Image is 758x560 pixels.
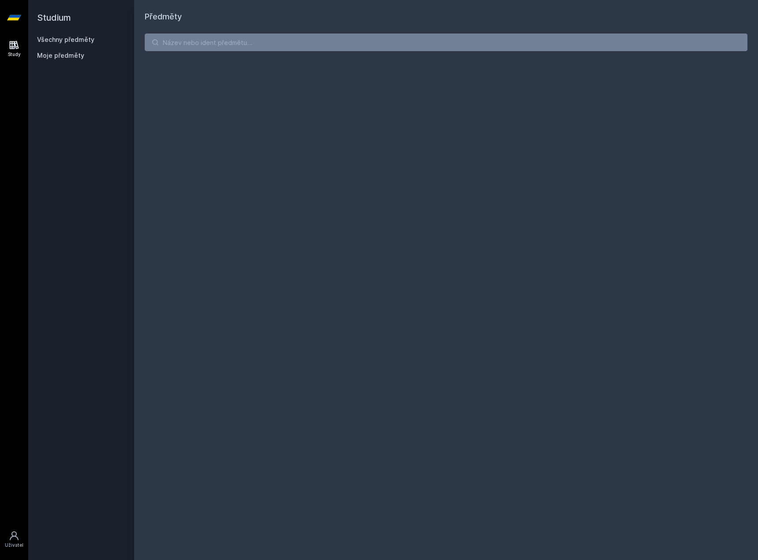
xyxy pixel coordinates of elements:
div: Study [8,51,21,58]
a: Uživatel [2,526,26,553]
div: Uživatel [5,542,23,549]
a: Všechny předměty [37,36,94,43]
input: Název nebo ident předmětu… [145,34,747,51]
h1: Předměty [145,11,747,23]
a: Study [2,35,26,62]
span: Moje předměty [37,51,84,60]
